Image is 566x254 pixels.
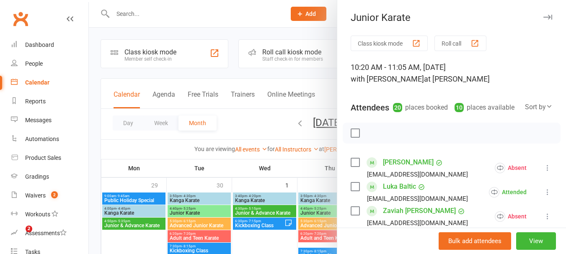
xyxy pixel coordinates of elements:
div: Calendar [25,79,49,86]
div: Absent [495,163,527,173]
span: at [PERSON_NAME] [424,74,490,83]
button: Class kiosk mode [351,36,428,51]
a: Messages [11,111,88,130]
div: [EMAIL_ADDRESS][DOMAIN_NAME] [367,218,468,228]
div: [EMAIL_ADDRESS][DOMAIN_NAME] [367,193,468,204]
button: Bulk add attendees [439,232,511,250]
div: Sort by [525,102,553,113]
div: Absent [495,211,527,222]
a: Automations [11,130,88,149]
a: Dashboard [11,36,88,54]
div: Assessments [25,230,67,236]
div: Product Sales [25,154,61,161]
a: Assessments [11,224,88,243]
button: Roll call [434,36,486,51]
div: Attendees [351,102,389,113]
div: 20 [393,103,402,112]
span: with [PERSON_NAME] [351,74,424,83]
iframe: Intercom live chat [8,226,28,246]
div: places booked [393,102,448,113]
a: Workouts [11,205,88,224]
a: Reports [11,92,88,111]
span: 2 [26,226,32,232]
span: 2 [51,191,58,198]
div: 10 [455,103,464,112]
a: People [11,54,88,73]
a: [PERSON_NAME] [383,156,434,169]
a: Clubworx [10,8,31,29]
div: places available [455,102,514,113]
div: Automations [25,136,59,142]
a: Waivers 2 [11,186,88,205]
div: Dashboard [25,41,54,48]
div: 10:20 AM - 11:05 AM, [DATE] [351,62,553,85]
a: Product Sales [11,149,88,167]
a: Zaviah [PERSON_NAME] [383,204,456,218]
div: Reports [25,98,46,105]
div: People [25,60,43,67]
div: Gradings [25,173,49,180]
div: Workouts [25,211,50,218]
div: Waivers [25,192,46,199]
button: View [516,232,556,250]
div: [EMAIL_ADDRESS][DOMAIN_NAME] [367,169,468,180]
div: Messages [25,117,52,123]
div: Junior Karate [337,12,566,23]
a: Luka Baltic [383,180,416,193]
div: Attended [489,187,527,198]
a: Calendar [11,73,88,92]
a: Gradings [11,167,88,186]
